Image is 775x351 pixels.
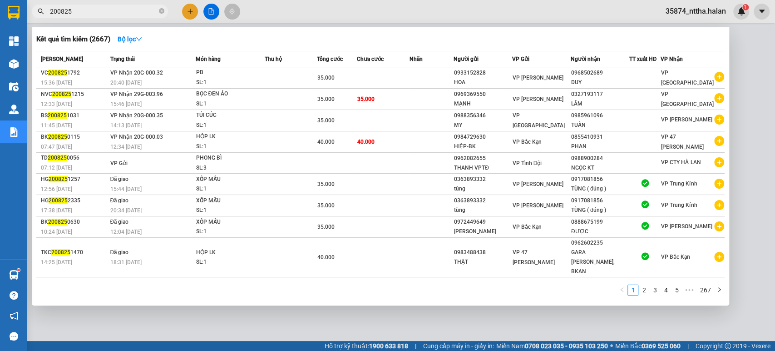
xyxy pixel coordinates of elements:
[357,56,384,62] span: Chưa cước
[454,184,511,194] div: tùng
[512,160,542,166] span: VP Tỉnh Đội
[196,68,264,78] div: PB
[110,101,142,107] span: 15:46 [DATE]
[619,287,625,292] span: left
[41,111,108,120] div: BS 1031
[196,184,264,194] div: SL: 1
[571,217,629,227] div: 0888675199
[454,217,511,227] div: 0972449649
[265,56,282,62] span: Thu hộ
[697,285,713,295] a: 267
[110,197,129,204] span: Đã giao
[661,70,713,86] span: VP [GEOGRAPHIC_DATA]
[196,248,264,258] div: HỘP LK
[48,112,67,119] span: 200825
[454,206,511,215] div: tùng
[671,285,682,296] li: 5
[110,56,135,62] span: Trạng thái
[454,78,511,87] div: HOA
[627,285,638,296] li: 1
[571,184,629,194] div: TÙNG ( đúng )
[9,270,19,280] img: warehouse-icon
[714,179,724,189] span: plus-circle
[512,112,564,129] span: VP [GEOGRAPHIC_DATA]
[696,285,714,296] li: 267
[196,196,264,206] div: XỐP MẪU
[571,68,629,78] div: 0968502689
[639,285,649,295] a: 2
[571,111,629,120] div: 0985961096
[41,229,72,235] span: 10:24 [DATE]
[110,259,142,266] span: 18:31 [DATE]
[454,154,511,163] div: 0962082655
[41,56,83,62] span: [PERSON_NAME]
[650,285,660,295] a: 3
[454,68,511,78] div: 0933152828
[110,186,142,192] span: 15:44 [DATE]
[196,278,264,288] div: THÙNG HÓA CHẤT
[454,120,511,130] div: MY
[41,196,108,206] div: HG 2335
[454,257,511,267] div: THẬT
[41,153,108,163] div: TD 0056
[196,227,264,237] div: SL: 1
[638,285,649,296] li: 2
[454,196,511,206] div: 0363893332
[196,163,264,173] div: SL: 3
[571,142,629,151] div: PHAN
[571,278,629,288] div: 0916633007
[41,165,72,171] span: 07:12 [DATE]
[196,132,264,142] div: HỘP LK
[196,89,264,99] div: BỌC ĐEN ÁO
[159,8,164,14] span: close-circle
[571,154,629,163] div: 0988900284
[41,248,108,257] div: TKC 1470
[661,159,701,165] span: VP CTY HÀ LAN
[38,8,44,15] span: search
[41,186,72,192] span: 12:56 [DATE]
[41,101,72,107] span: 12:33 [DATE]
[48,70,67,76] span: 200825
[317,75,335,81] span: 35.000
[110,160,128,166] span: VP Gửi
[110,32,149,46] button: Bộ lọcdown
[357,139,375,145] span: 40.000
[714,252,724,262] span: plus-circle
[629,56,657,62] span: TT xuất HĐ
[714,136,724,146] span: plus-circle
[571,78,629,87] div: DUY
[571,163,629,173] div: NGỌC KT
[41,259,72,266] span: 14:25 [DATE]
[454,142,511,151] div: HIỆP-BK
[454,227,511,236] div: [PERSON_NAME]
[110,249,129,256] span: Đã giao
[660,285,671,296] li: 4
[571,248,629,276] div: GARA [PERSON_NAME], BKAN
[512,181,563,187] span: VP [PERSON_NAME]
[512,224,541,230] span: VP Bắc Kạn
[671,285,681,295] a: 5
[110,207,142,214] span: 20:34 [DATE]
[9,127,19,137] img: solution-icon
[661,56,683,62] span: VP Nhận
[17,269,20,271] sup: 1
[571,99,629,109] div: LÂM
[110,219,129,225] span: Đã giao
[512,202,563,209] span: VP [PERSON_NAME]
[41,278,108,288] div: NVC 0353
[41,68,108,78] div: VC 1792
[661,223,712,230] span: VP [PERSON_NAME]
[512,75,563,81] span: VP [PERSON_NAME]
[50,6,157,16] input: Tìm tên, số ĐT hoặc mã đơn
[110,134,163,140] span: VP Nhận 20G-000.03
[317,139,335,145] span: 40.000
[317,202,335,209] span: 35.000
[317,117,335,124] span: 35.000
[10,311,18,320] span: notification
[317,96,335,102] span: 35.000
[317,254,335,261] span: 40.000
[714,72,724,82] span: plus-circle
[571,175,629,184] div: 0917081856
[571,56,600,62] span: Người nhận
[454,248,511,257] div: 0983488438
